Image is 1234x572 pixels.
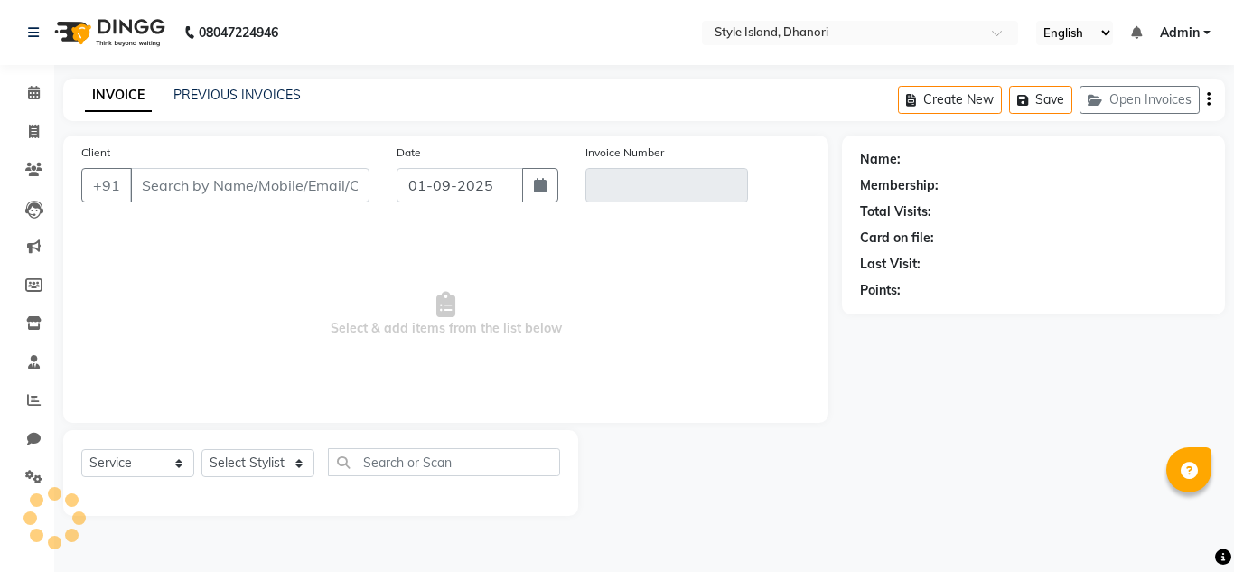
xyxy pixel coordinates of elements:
a: INVOICE [85,80,152,112]
div: Total Visits: [860,202,931,221]
div: Last Visit: [860,255,921,274]
div: Points: [860,281,901,300]
label: Client [81,145,110,161]
span: Select & add items from the list below [81,224,810,405]
button: +91 [81,168,132,202]
b: 08047224946 [199,7,278,58]
label: Invoice Number [585,145,664,161]
div: Membership: [860,176,939,195]
label: Date [397,145,421,161]
button: Open Invoices [1080,86,1200,114]
button: Create New [898,86,1002,114]
button: Save [1009,86,1072,114]
input: Search or Scan [328,448,560,476]
div: Name: [860,150,901,169]
input: Search by Name/Mobile/Email/Code [130,168,369,202]
img: logo [46,7,170,58]
div: Card on file: [860,229,934,248]
a: PREVIOUS INVOICES [173,87,301,103]
span: Admin [1160,23,1200,42]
